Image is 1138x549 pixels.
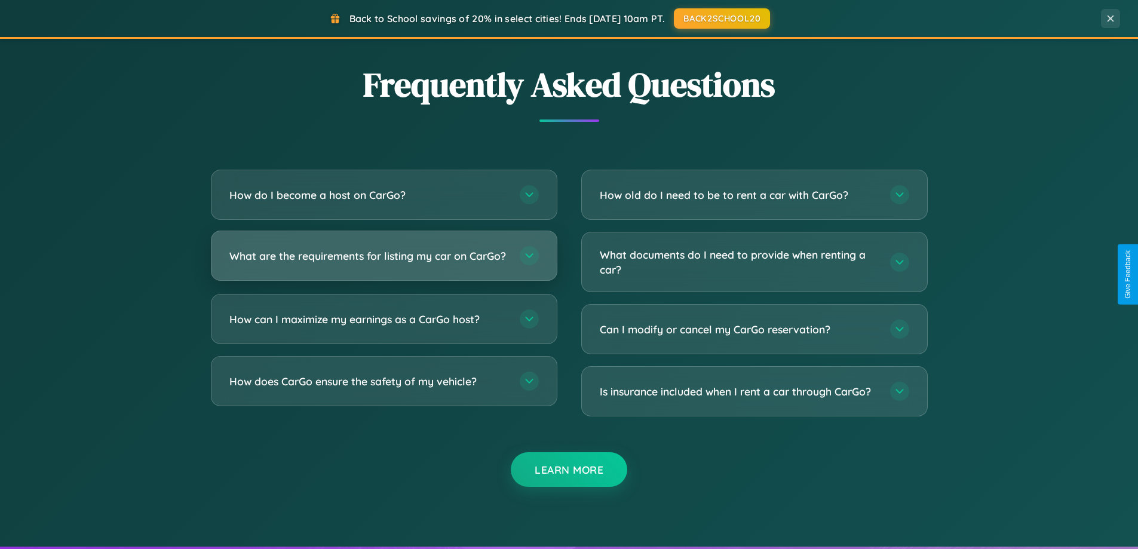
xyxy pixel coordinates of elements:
[600,247,878,277] h3: What documents do I need to provide when renting a car?
[511,452,627,487] button: Learn More
[349,13,665,24] span: Back to School savings of 20% in select cities! Ends [DATE] 10am PT.
[674,8,770,29] button: BACK2SCHOOL20
[229,249,508,263] h3: What are the requirements for listing my car on CarGo?
[600,322,878,337] h3: Can I modify or cancel my CarGo reservation?
[1124,250,1132,299] div: Give Feedback
[211,62,928,108] h2: Frequently Asked Questions
[229,312,508,327] h3: How can I maximize my earnings as a CarGo host?
[229,374,508,389] h3: How does CarGo ensure the safety of my vehicle?
[229,188,508,203] h3: How do I become a host on CarGo?
[600,188,878,203] h3: How old do I need to be to rent a car with CarGo?
[600,384,878,399] h3: Is insurance included when I rent a car through CarGo?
